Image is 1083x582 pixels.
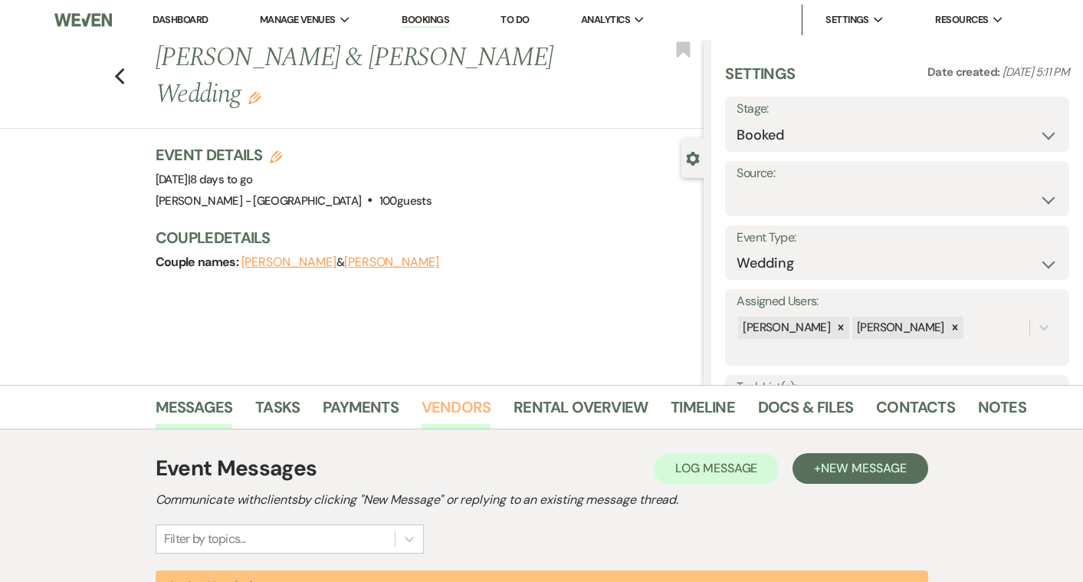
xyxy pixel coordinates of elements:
span: Manage Venues [260,12,336,28]
h2: Communicate with clients by clicking "New Message" or replying to an existing message thread. [156,491,928,509]
span: New Message [821,460,906,476]
a: Timeline [671,395,735,429]
span: & [241,255,439,270]
h3: Event Details [156,144,432,166]
button: [PERSON_NAME] [344,256,439,268]
a: Rental Overview [514,395,648,429]
label: Task List(s): [737,376,1058,399]
a: Messages [156,395,233,429]
span: 8 days to go [190,172,252,187]
button: Log Message [654,453,779,484]
a: Contacts [876,395,955,429]
button: Close lead details [686,150,700,165]
h3: Couple Details [156,227,689,248]
a: Notes [978,395,1026,429]
span: [PERSON_NAME] - [GEOGRAPHIC_DATA] [156,193,362,209]
h1: Event Messages [156,452,317,485]
span: 100 guests [379,193,432,209]
h3: Settings [725,63,795,97]
span: Log Message [675,460,757,476]
span: [DATE] 5:11 PM [1003,64,1069,80]
span: [DATE] [156,172,253,187]
span: | [188,172,253,187]
span: Date created: [927,64,1003,80]
label: Assigned Users: [737,291,1058,313]
span: Settings [825,12,869,28]
div: [PERSON_NAME] [852,317,947,339]
h1: [PERSON_NAME] & [PERSON_NAME] Wedding [156,40,589,113]
span: Resources [935,12,988,28]
span: Couple names: [156,254,241,270]
div: Filter by topics... [164,530,246,548]
a: Payments [323,395,399,429]
div: [PERSON_NAME] [738,317,832,339]
a: Bookings [402,13,449,28]
a: To Do [500,13,529,26]
label: Event Type: [737,227,1058,249]
a: Dashboard [153,13,208,26]
label: Source: [737,163,1058,185]
a: Tasks [255,395,300,429]
img: Weven Logo [54,4,112,36]
a: Docs & Files [758,395,853,429]
label: Stage: [737,98,1058,120]
span: Analytics [581,12,630,28]
button: Edit [248,90,261,104]
button: [PERSON_NAME] [241,256,336,268]
a: Vendors [422,395,491,429]
button: +New Message [793,453,927,484]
